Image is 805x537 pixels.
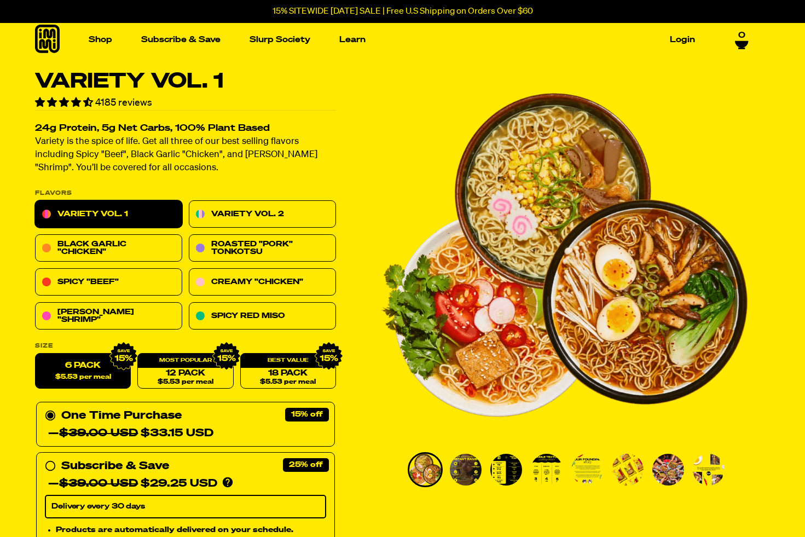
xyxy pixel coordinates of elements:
span: 4.55 stars [35,98,95,108]
img: Variety Vol. 1 [450,454,482,486]
li: 1 of 8 [380,71,748,439]
nav: Main navigation [84,20,699,60]
img: Variety Vol. 1 [693,454,725,486]
div: PDP main carousel thumbnails [380,452,748,487]
h1: Variety Vol. 1 [35,71,336,92]
img: IMG_9632.png [212,342,240,371]
del: $39.00 USD [59,478,138,489]
a: 12 Pack$5.53 per meal [137,354,233,389]
a: [PERSON_NAME] "Shrimp" [35,303,182,330]
select: Subscribe & Save —$39.00 USD$29.25 USD Products are automatically delivered on your schedule. No ... [45,495,326,518]
li: Go to slide 7 [651,452,686,487]
img: Variety Vol. 1 [612,454,644,486]
img: Variety Vol. 1 [571,454,603,486]
a: Spicy Red Miso [189,303,336,330]
a: Variety Vol. 1 [35,201,182,228]
li: Go to slide 8 [691,452,726,487]
span: 0 [738,31,745,41]
img: Variety Vol. 1 [380,71,748,439]
span: $5.53 per meal [157,379,213,386]
a: Creamy "Chicken" [189,269,336,296]
a: Login [665,31,699,48]
a: Shop [84,31,117,48]
img: IMG_9632.png [109,342,138,371]
label: Size [35,343,336,349]
img: IMG_9632.png [314,342,343,371]
a: Black Garlic "Chicken" [35,235,182,262]
img: Variety Vol. 1 [409,454,441,486]
li: Go to slide 3 [489,452,524,487]
span: 4185 reviews [95,98,152,108]
li: Go to slide 2 [448,452,483,487]
del: $39.00 USD [59,428,138,439]
p: Flavors [35,190,336,197]
a: 0 [735,31,749,49]
div: — $33.15 USD [48,425,213,442]
a: Learn [335,31,370,48]
a: Spicy "Beef" [35,269,182,296]
div: Subscribe & Save [61,458,169,475]
p: Variety is the spice of life. Get all three of our best selling flavors including Spicy "Beef", B... [35,136,336,175]
span: $5.53 per meal [55,374,111,381]
img: Variety Vol. 1 [531,454,563,486]
label: 6 Pack [35,354,131,389]
li: Go to slide 5 [570,452,605,487]
li: Go to slide 1 [408,452,443,487]
span: $5.53 per meal [260,379,316,386]
li: Go to slide 6 [610,452,645,487]
a: 18 Pack$5.53 per meal [240,354,335,389]
p: 15% SITEWIDE [DATE] SALE | Free U.S Shipping on Orders Over $60 [273,7,533,16]
div: — $29.25 USD [48,475,217,493]
li: Go to slide 4 [529,452,564,487]
div: One Time Purchase [45,407,326,442]
img: Variety Vol. 1 [652,454,684,486]
img: Variety Vol. 1 [490,454,522,486]
a: Roasted "Pork" Tonkotsu [189,235,336,262]
h2: 24g Protein, 5g Net Carbs, 100% Plant Based [35,124,336,134]
a: Variety Vol. 2 [189,201,336,228]
a: Slurp Society [245,31,315,48]
a: Subscribe & Save [137,31,225,48]
div: PDP main carousel [380,71,748,439]
li: Products are automatically delivered on your schedule. [56,524,326,536]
